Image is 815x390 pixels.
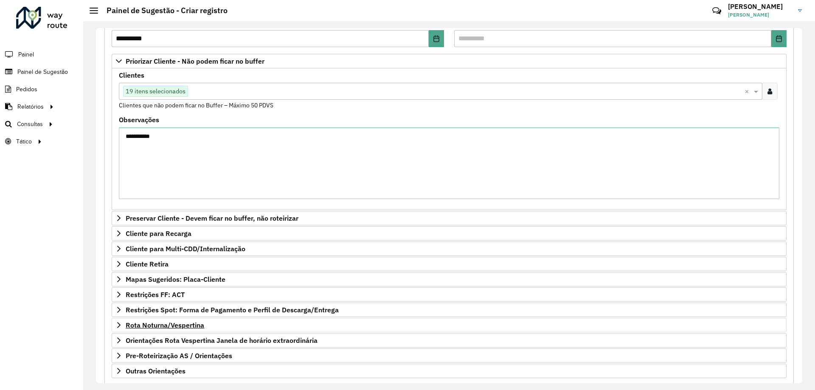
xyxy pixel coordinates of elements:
a: Mapas Sugeridos: Placa-Cliente [112,272,787,286]
span: Pre-Roteirização AS / Orientações [126,352,232,359]
span: Mapas Sugeridos: Placa-Cliente [126,276,225,283]
h3: [PERSON_NAME] [728,3,792,11]
span: Outras Orientações [126,368,185,374]
a: Rota Noturna/Vespertina [112,318,787,332]
span: Painel de Sugestão [17,67,68,76]
span: Cliente para Recarga [126,230,191,237]
a: Contato Rápido [708,2,726,20]
label: Observações [119,115,159,125]
span: Cliente para Multi-CDD/Internalização [126,245,245,252]
span: Orientações Rota Vespertina Janela de horário extraordinária [126,337,318,344]
a: Restrições FF: ACT [112,287,787,302]
span: Restrições Spot: Forma de Pagamento e Perfil de Descarga/Entrega [126,306,339,313]
a: Preservar Cliente - Devem ficar no buffer, não roteirizar [112,211,787,225]
a: Cliente para Multi-CDD/Internalização [112,241,787,256]
a: Pre-Roteirização AS / Orientações [112,348,787,363]
button: Choose Date [429,30,444,47]
span: [PERSON_NAME] [728,11,792,19]
label: Clientes [119,70,144,80]
span: Cliente Retira [126,261,169,267]
span: Consultas [17,120,43,129]
a: Cliente para Recarga [112,226,787,241]
a: Outras Orientações [112,364,787,378]
button: Choose Date [771,30,787,47]
a: Orientações Rota Vespertina Janela de horário extraordinária [112,333,787,348]
h2: Painel de Sugestão - Criar registro [98,6,228,15]
small: Clientes que não podem ficar no Buffer – Máximo 50 PDVS [119,101,273,109]
span: Pedidos [16,85,37,94]
span: Painel [18,50,34,59]
div: Priorizar Cliente - Não podem ficar no buffer [112,68,787,210]
span: 19 itens selecionados [124,86,188,96]
span: Tático [16,137,32,146]
span: Relatórios [17,102,44,111]
a: Priorizar Cliente - Não podem ficar no buffer [112,54,787,68]
a: Restrições Spot: Forma de Pagamento e Perfil de Descarga/Entrega [112,303,787,317]
span: Clear all [745,86,752,96]
span: Priorizar Cliente - Não podem ficar no buffer [126,58,264,65]
span: Rota Noturna/Vespertina [126,322,204,328]
span: Restrições FF: ACT [126,291,185,298]
a: Cliente Retira [112,257,787,271]
span: Preservar Cliente - Devem ficar no buffer, não roteirizar [126,215,298,222]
